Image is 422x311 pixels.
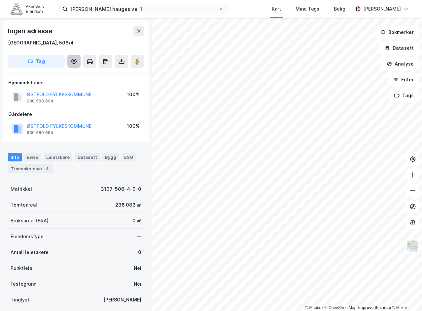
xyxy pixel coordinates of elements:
[363,5,401,13] div: [PERSON_NAME]
[134,280,141,288] div: Nei
[375,26,419,39] button: Bokmerker
[8,55,65,68] button: Tag
[115,201,141,209] div: 238 083 ㎡
[27,99,53,104] div: 930 580 694
[8,164,53,173] div: Transaksjoner
[272,5,281,13] div: Kart
[381,57,419,71] button: Analyse
[68,4,219,14] input: Søk på adresse, matrikkel, gårdeiere, leietakere eller personer
[11,233,44,240] div: Eiendomstype
[103,296,141,304] div: [PERSON_NAME]
[27,130,53,135] div: 930 580 694
[8,153,22,161] div: Info
[8,79,144,87] div: Hjemmelshaver
[406,240,419,252] img: Z
[127,91,140,99] div: 100%
[389,279,422,311] div: Kontrollprogram for chat
[134,264,141,272] div: Nei
[24,153,41,161] div: Eiere
[75,153,100,161] div: Datasett
[8,26,53,36] div: Ingen adresse
[127,122,140,130] div: 100%
[11,201,37,209] div: Tomteareal
[11,217,49,225] div: Bruksareal (BRA)
[102,153,119,161] div: Bygg
[389,89,419,102] button: Tags
[389,279,422,311] iframe: Chat Widget
[138,248,141,256] div: 0
[44,165,51,172] div: 4
[8,39,74,47] div: [GEOGRAPHIC_DATA], 506/4
[137,233,141,240] div: —
[11,185,32,193] div: Matrikkel
[44,153,72,161] div: Leietakere
[11,264,32,272] div: Punktleie
[305,305,323,310] a: Mapbox
[358,305,391,310] a: Improve this map
[11,296,29,304] div: Tinglyst
[122,153,136,161] div: ESG
[334,5,345,13] div: Bolig
[101,185,141,193] div: 3107-506-4-0-0
[8,110,144,118] div: Gårdeiere
[11,3,44,14] img: akershus-eiendom-logo.9091f326c980b4bce74ccdd9f866810c.svg
[388,73,419,86] button: Filter
[11,248,49,256] div: Antall leietakere
[296,5,319,13] div: Mine Tags
[11,280,36,288] div: Festegrunn
[379,42,419,55] button: Datasett
[132,217,141,225] div: 0 ㎡
[325,305,357,310] a: OpenStreetMap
